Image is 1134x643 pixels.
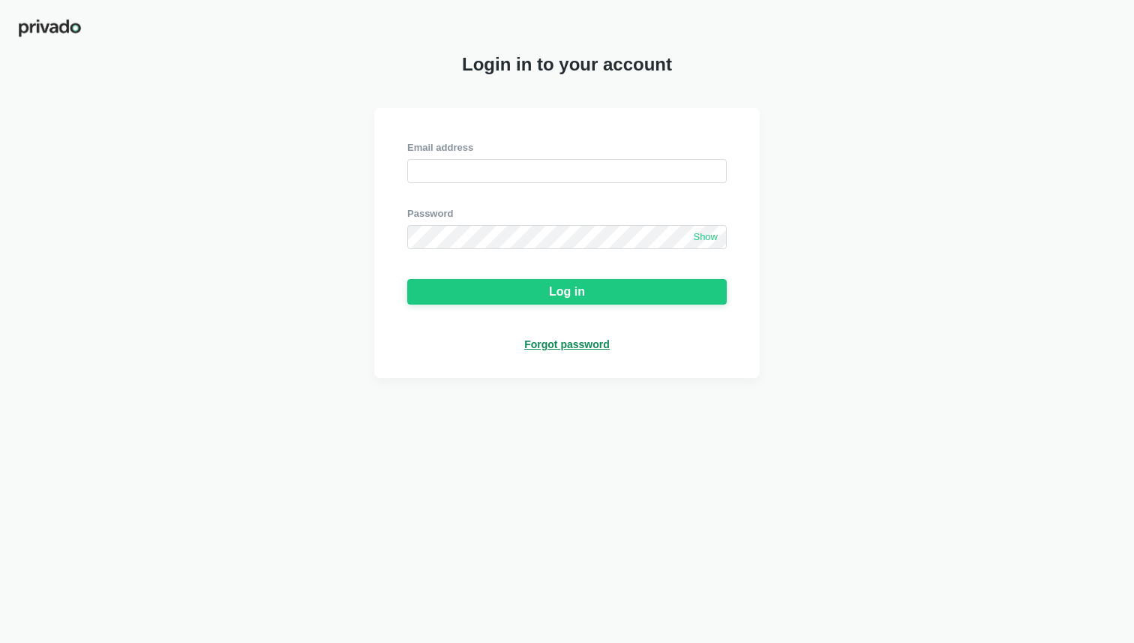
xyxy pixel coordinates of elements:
[549,285,585,299] div: Log in
[407,141,727,155] div: Email address
[407,279,727,305] button: Log in
[693,231,718,244] span: Show
[407,207,727,221] div: Password
[462,54,672,75] span: Login in to your account
[18,18,82,38] img: privado-logo
[524,338,610,351] a: Forgot password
